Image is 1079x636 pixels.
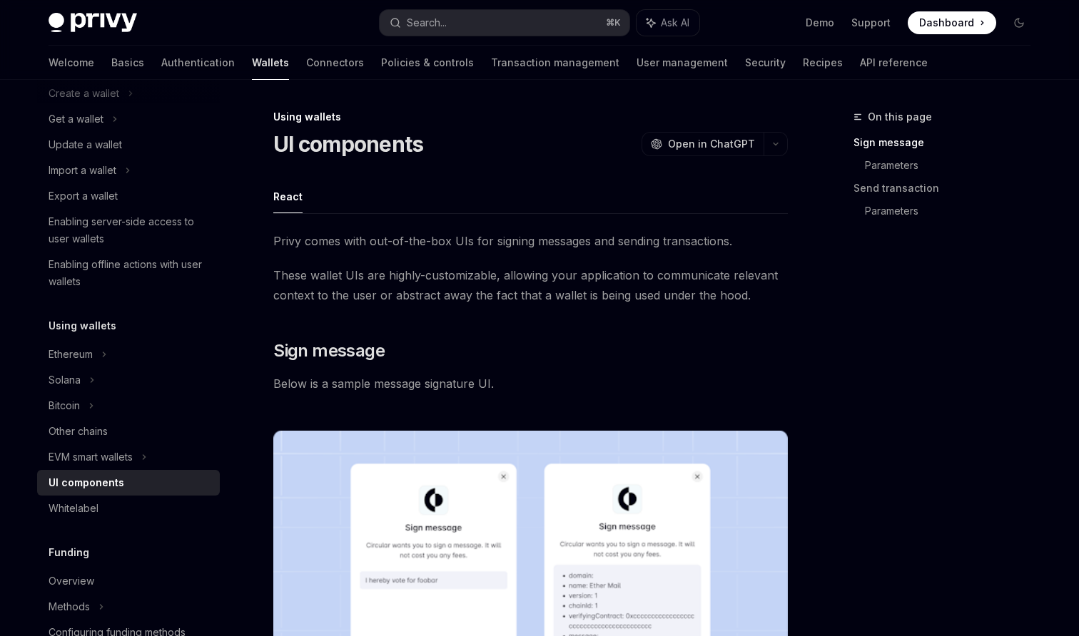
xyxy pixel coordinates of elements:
[803,46,843,80] a: Recipes
[637,46,728,80] a: User management
[49,397,80,414] div: Bitcoin
[642,132,764,156] button: Open in ChatGPT
[273,110,788,124] div: Using wallets
[161,46,235,80] a: Authentication
[49,136,122,153] div: Update a wallet
[49,13,137,33] img: dark logo
[273,131,423,157] h1: UI components
[49,317,116,334] h5: Using wallets
[111,46,144,80] a: Basics
[49,46,94,80] a: Welcome
[908,11,996,34] a: Dashboard
[49,544,89,561] h5: Funding
[37,252,220,294] a: Enabling offline actions with user wallets
[252,46,289,80] a: Wallets
[37,183,220,209] a: Export a wallet
[49,188,118,205] div: Export a wallet
[49,162,116,179] div: Import a wallet
[37,470,220,496] a: UI components
[853,131,1042,154] a: Sign message
[637,10,699,36] button: Ask AI
[37,568,220,594] a: Overview
[860,46,928,80] a: API reference
[49,111,103,128] div: Get a wallet
[606,17,621,29] span: ⌘ K
[37,496,220,521] a: Whitelabel
[49,500,98,517] div: Whitelabel
[865,200,1042,222] a: Parameters
[919,16,974,30] span: Dashboard
[745,46,786,80] a: Security
[381,46,474,80] a: Policies & controls
[49,598,90,615] div: Methods
[661,16,689,30] span: Ask AI
[306,46,364,80] a: Connectors
[49,371,81,389] div: Solana
[273,180,303,213] button: React
[868,108,932,125] span: On this page
[49,448,133,466] div: EVM smart wallets
[37,209,220,252] a: Enabling server-side access to user wallets
[49,474,124,491] div: UI components
[37,132,220,158] a: Update a wallet
[668,137,755,151] span: Open in ChatGPT
[49,346,93,363] div: Ethereum
[273,231,788,251] span: Privy comes with out-of-the-box UIs for signing messages and sending transactions.
[273,265,788,305] span: These wallet UIs are highly-customizable, allowing your application to communicate relevant conte...
[49,213,211,247] div: Enabling server-side access to user wallets
[407,14,447,31] div: Search...
[806,16,834,30] a: Demo
[491,46,619,80] a: Transaction management
[851,16,891,30] a: Support
[49,256,211,290] div: Enabling offline actions with user wallets
[273,339,385,362] span: Sign message
[853,177,1042,200] a: Send transaction
[49,573,94,590] div: Overview
[273,374,788,394] span: Below is a sample message signature UI.
[865,154,1042,177] a: Parameters
[1008,11,1030,34] button: Toggle dark mode
[49,423,108,440] div: Other chains
[380,10,629,36] button: Search...⌘K
[37,419,220,444] a: Other chains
